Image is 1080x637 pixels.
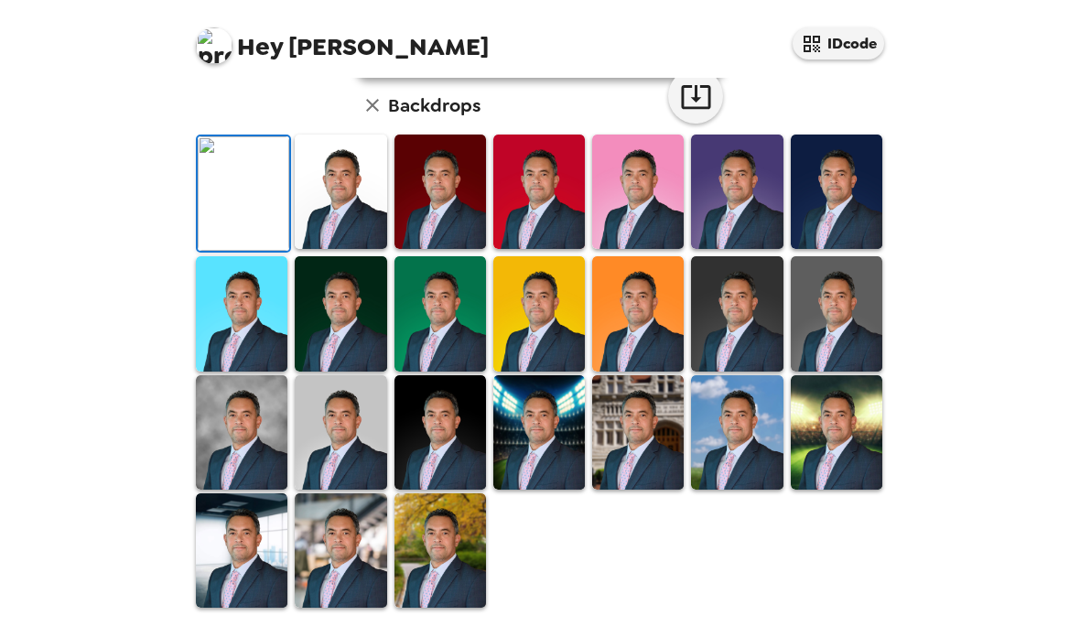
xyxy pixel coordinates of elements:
[198,136,289,251] img: Original
[793,27,884,59] button: IDcode
[237,30,283,63] span: Hey
[196,18,489,59] span: [PERSON_NAME]
[196,27,232,64] img: profile pic
[388,91,481,120] h6: Backdrops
